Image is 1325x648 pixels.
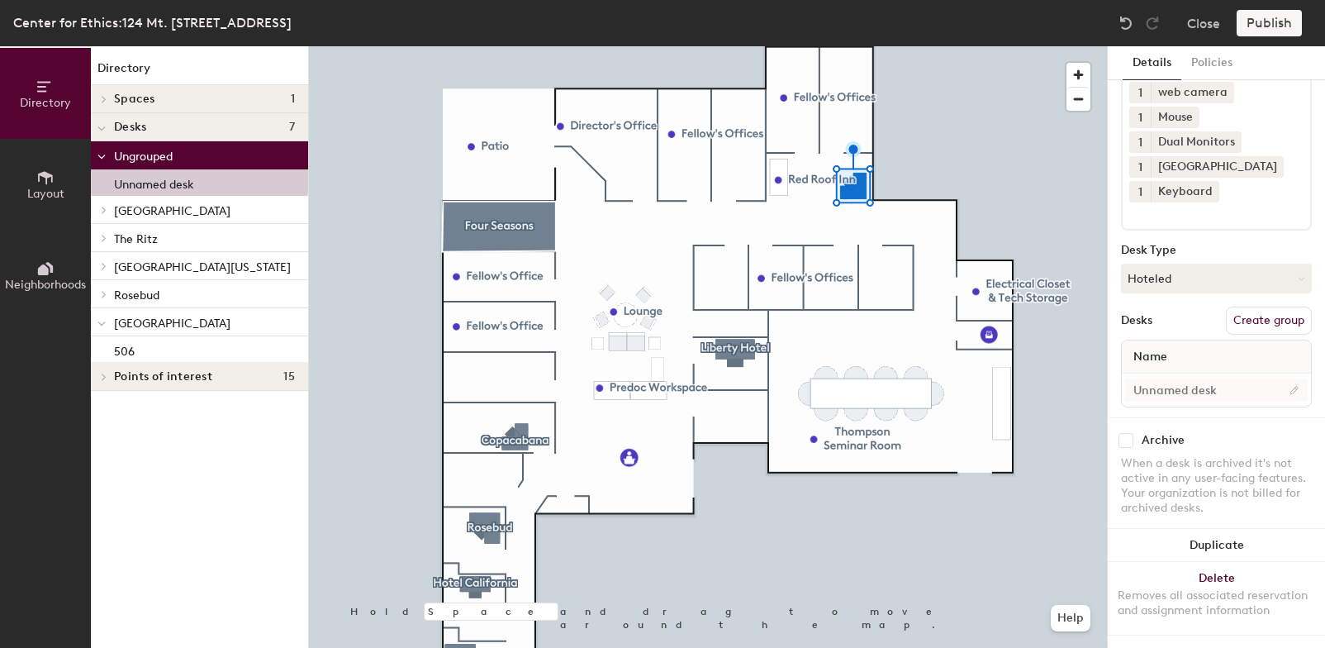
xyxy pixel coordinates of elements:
[1125,379,1308,402] input: Unnamed desk
[13,12,292,33] div: Center for Ethics:124 Mt. [STREET_ADDRESS]
[1226,307,1312,335] button: Create group
[114,121,146,134] span: Desks
[1187,10,1220,36] button: Close
[114,370,212,384] span: Points of interest
[1142,434,1185,447] div: Archive
[1121,456,1312,516] div: When a desk is archived it's not active in any user-facing features. Your organization is not bil...
[114,204,230,218] span: [GEOGRAPHIC_DATA]
[1138,134,1142,151] span: 1
[1118,15,1134,31] img: Undo
[114,340,135,359] p: 506
[1181,46,1242,80] button: Policies
[289,121,295,134] span: 7
[27,187,64,201] span: Layout
[291,93,295,106] span: 1
[1129,181,1151,202] button: 1
[114,150,173,164] span: Ungrouped
[114,288,159,303] span: Rosebud
[1144,15,1161,31] img: Redo
[91,60,308,85] h1: Directory
[1138,109,1142,126] span: 1
[1151,156,1284,178] div: [GEOGRAPHIC_DATA]
[114,232,158,246] span: The Ritz
[1108,562,1325,635] button: DeleteRemoves all associated reservation and assignment information
[1138,84,1142,102] span: 1
[1151,82,1234,103] div: web camera
[114,173,194,192] p: Unnamed desk
[1121,314,1152,327] div: Desks
[114,317,230,331] span: [GEOGRAPHIC_DATA]
[1151,131,1242,153] div: Dual Monitors
[1129,82,1151,103] button: 1
[1129,107,1151,128] button: 1
[1051,605,1090,631] button: Help
[5,278,86,292] span: Neighborhoods
[20,96,71,110] span: Directory
[283,370,295,384] span: 15
[1125,342,1175,372] span: Name
[1151,107,1199,128] div: Mouse
[1129,131,1151,153] button: 1
[1108,529,1325,562] button: Duplicate
[1121,264,1312,293] button: Hoteled
[1129,156,1151,178] button: 1
[114,260,291,274] span: [GEOGRAPHIC_DATA][US_STATE]
[1138,159,1142,176] span: 1
[1121,244,1312,257] div: Desk Type
[1151,181,1219,202] div: Keyboard
[1138,183,1142,201] span: 1
[1118,588,1315,618] div: Removes all associated reservation and assignment information
[1123,46,1181,80] button: Details
[114,93,155,106] span: Spaces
